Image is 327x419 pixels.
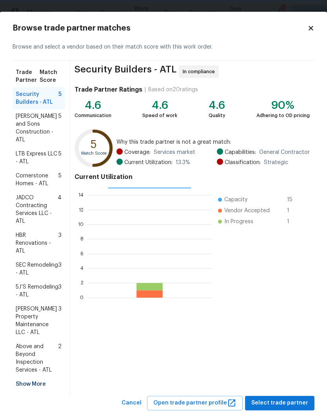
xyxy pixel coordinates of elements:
span: 1 [287,218,300,226]
span: LTB Express LLC - ATL [16,150,58,166]
span: Select trade partner [251,398,308,408]
text: 8 [80,237,84,241]
h4: Trade Partner Ratings [74,86,142,94]
span: Vendor Accepted [224,207,270,215]
span: Services market [154,148,195,156]
div: Browse and select a vendor based on their match score with this work order. [13,34,314,61]
text: 0 [80,295,84,300]
span: 13.3 % [176,159,190,166]
span: SEC Remodeling - ATL [16,261,58,277]
span: Trade Partner [16,69,40,84]
span: 15 [287,196,300,204]
span: Security Builders - ATL [74,65,176,78]
text: 10 [78,222,84,227]
button: Select trade partner [245,396,314,410]
text: 12 [79,207,84,212]
span: [PERSON_NAME] and Sons Construction - ATL [16,112,58,144]
text: 4 [80,266,84,271]
span: 5 [58,172,62,188]
div: Quality [209,112,225,119]
span: General Contractor [259,148,310,156]
span: Capacity [224,196,247,204]
div: 90% [256,101,310,109]
div: Communication [74,112,111,119]
h2: Browse trade partner matches [13,24,307,32]
text: 6 [80,251,84,256]
span: 5 [58,90,62,106]
h4: Current Utilization [74,173,310,181]
span: Strategic [264,159,288,166]
span: 5 [58,112,62,144]
button: Cancel [118,396,145,410]
span: In Progress [224,218,253,226]
text: 2 [81,280,84,285]
span: Cornerstone Homes - ATL [16,172,58,188]
span: 3 [58,261,62,277]
text: 14 [78,193,84,197]
span: 5 [58,150,62,166]
span: JADCO Contracting Services LLC - ATL [16,194,58,225]
span: Classification: [225,159,261,166]
div: | [142,86,148,94]
span: Why this trade partner is not a great match: [116,138,310,146]
span: In compliance [183,68,218,76]
span: Match Score [40,69,62,84]
span: 3 [58,231,62,255]
span: Open trade partner profile [153,398,236,408]
span: 5J’S Remodeling - ATL [16,283,58,299]
span: Security Builders - ATL [16,90,58,106]
span: 3 [58,305,62,336]
div: Adhering to OD pricing [256,112,310,119]
button: Open trade partner profile [147,396,243,410]
div: Show More [13,377,65,391]
span: Capabilities: [225,148,256,156]
span: Current Utilization: [124,159,173,166]
span: 3 [58,283,62,299]
div: Based on 20 ratings [148,86,198,94]
span: Cancel [122,398,142,408]
span: Coverage: [124,148,151,156]
span: HBR Renovations - ATL [16,231,58,255]
span: [PERSON_NAME] Property Maintenance LLC - ATL [16,305,58,336]
span: 4 [58,194,62,225]
div: 4.6 [209,101,225,109]
text: 5 [91,139,97,150]
span: Above and Beyond Inspection Services - ATL [16,343,58,374]
text: Match Score [81,151,107,155]
span: 2 [58,343,62,374]
div: 4.6 [74,101,111,109]
div: 4.6 [142,101,177,109]
div: Speed of work [142,112,177,119]
span: 1 [287,207,300,215]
